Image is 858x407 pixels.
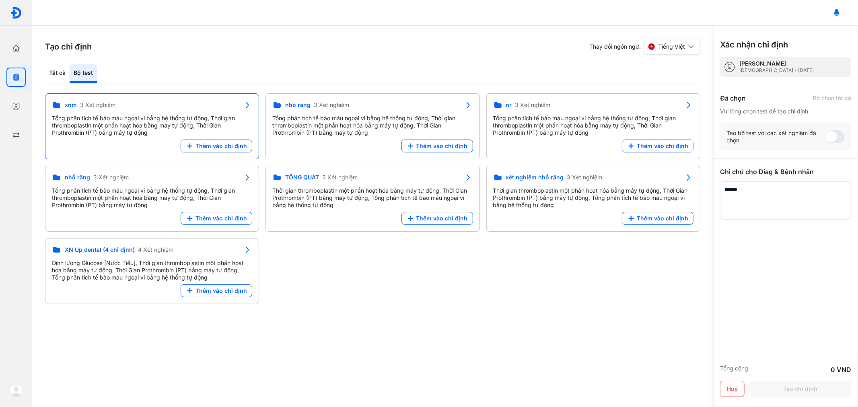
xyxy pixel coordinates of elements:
[181,140,252,152] button: Thêm vào chỉ định
[720,108,851,115] div: Vui lòng chọn test để tạo chỉ định
[416,215,468,222] span: Thêm vào chỉ định
[45,64,70,83] div: Tất cả
[52,187,252,209] div: Tổng phân tích tế bào máu ngoại vi bằng hệ thống tự động, Thời gian thromboplastin một phần hoạt ...
[720,381,745,397] button: Huỷ
[10,384,23,397] img: logo
[506,101,512,109] span: nr
[138,246,173,253] span: 4 Xét nghiệm
[749,381,851,397] button: Tạo chỉ định
[65,174,90,181] span: nhổ răng
[416,142,468,150] span: Thêm vào chỉ định
[181,284,252,297] button: Thêm vào chỉ định
[739,67,814,74] div: [DEMOGRAPHIC_DATA] - [DATE]
[285,174,319,181] span: TỔNG QUÁT
[726,129,825,144] div: Tạo bộ test với các xét nghiệm đã chọn
[322,174,358,181] span: 3 Xét nghiệm
[515,101,551,109] span: 3 Xét nghiệm
[195,215,247,222] span: Thêm vào chỉ định
[52,115,252,136] div: Tổng phân tích tế bào máu ngoại vi bằng hệ thống tự động, Thời gian thromboplastin một phần hoạt ...
[93,174,129,181] span: 3 Xét nghiệm
[720,365,748,374] div: Tổng cộng
[506,174,564,181] span: xét nghiệm nhổ răng
[720,167,851,177] div: Ghi chú cho Diag & Bệnh nhân
[195,142,247,150] span: Thêm vào chỉ định
[831,365,851,374] div: 0 VND
[52,259,252,281] div: Định lượng Glucose [Nước Tiểu], Thời gian thromboplastin một phần hoạt hóa bằng máy tự động, Thời...
[80,101,115,109] span: 3 Xét nghiệm
[658,43,685,50] span: Tiếng Việt
[401,140,473,152] button: Thêm vào chỉ định
[10,7,22,19] img: logo
[272,115,473,136] div: Tổng phân tích tế bào máu ngoại vi bằng hệ thống tự động, Thời gian thromboplastin một phần hoạt ...
[195,287,247,294] span: Thêm vào chỉ định
[493,187,693,209] div: Thời gian thromboplastin một phần hoạt hóa bằng máy tự động, Thời Gian Prothrombin (PT) bằng máy ...
[813,95,851,102] div: Bỏ chọn tất cả
[637,215,688,222] span: Thêm vào chỉ định
[45,41,92,52] h3: Tạo chỉ định
[401,212,473,225] button: Thêm vào chỉ định
[70,64,97,83] div: Bộ test
[637,142,688,150] span: Thêm vào chỉ định
[272,187,473,209] div: Thời gian thromboplastin một phần hoạt hóa bằng máy tự động, Thời Gian Prothrombin (PT) bằng máy ...
[589,39,700,55] div: Thay đổi ngôn ngữ:
[65,246,135,253] span: XN Up dental (4 chỉ định)
[314,101,349,109] span: 3 Xét nghiệm
[285,101,311,109] span: nho rang
[65,101,77,109] span: xnm
[622,140,693,152] button: Thêm vào chỉ định
[739,60,814,67] div: [PERSON_NAME]
[622,212,693,225] button: Thêm vào chỉ định
[720,93,746,103] div: Đã chọn
[720,39,788,50] h3: Xác nhận chỉ định
[567,174,603,181] span: 3 Xét nghiệm
[493,115,693,136] div: Tổng phân tích tế bào máu ngoại vi bằng hệ thống tự động, Thời gian thromboplastin một phần hoạt ...
[181,212,252,225] button: Thêm vào chỉ định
